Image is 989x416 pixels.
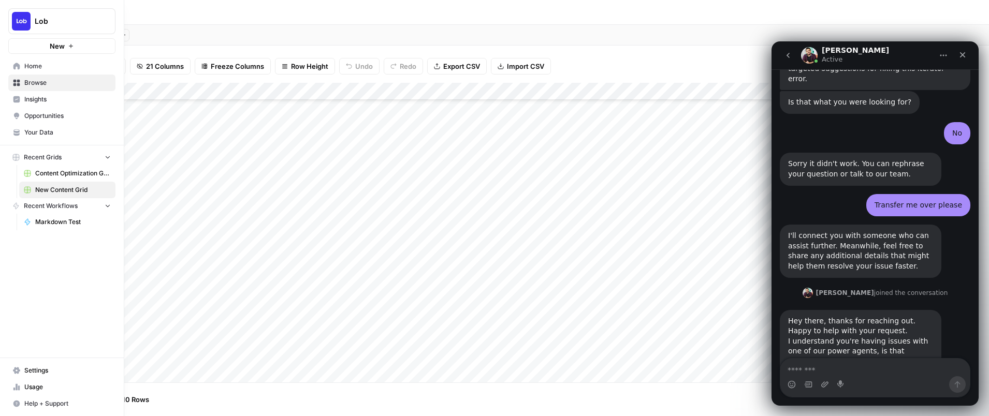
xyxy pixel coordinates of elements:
[24,111,111,121] span: Opportunities
[24,128,111,137] span: Your Data
[19,182,115,198] a: New Content Grid
[491,58,551,75] button: Import CSV
[19,165,115,182] a: Content Optimization Grid
[24,399,111,408] span: Help + Support
[8,91,115,108] a: Insights
[400,61,416,71] span: Redo
[35,16,97,26] span: Lob
[8,379,115,395] a: Usage
[195,58,271,75] button: Freeze Columns
[427,58,487,75] button: Export CSV
[24,153,62,162] span: Recent Grids
[24,382,111,392] span: Usage
[8,8,115,34] button: Workspace: Lob
[12,12,31,31] img: Lob Logo
[8,395,115,412] button: Help + Support
[8,108,115,124] a: Opportunities
[384,58,423,75] button: Redo
[24,201,78,211] span: Recent Workflows
[355,61,373,71] span: Undo
[35,169,111,178] span: Content Optimization Grid
[211,61,264,71] span: Freeze Columns
[146,61,184,71] span: 21 Columns
[24,62,111,71] span: Home
[19,214,115,230] a: Markdown Test
[8,58,115,75] a: Home
[24,78,111,87] span: Browse
[8,150,115,165] button: Recent Grids
[339,58,380,75] button: Undo
[24,366,111,375] span: Settings
[8,38,115,54] button: New
[8,75,115,91] a: Browse
[130,58,191,75] button: 21 Columns
[35,217,111,227] span: Markdown Test
[443,61,480,71] span: Export CSV
[24,95,111,104] span: Insights
[8,362,115,379] a: Settings
[108,394,149,405] span: Add 10 Rows
[35,185,111,195] span: New Content Grid
[291,61,328,71] span: Row Height
[772,41,979,406] iframe: Intercom live chat
[8,198,115,214] button: Recent Workflows
[50,41,65,51] span: New
[8,124,115,141] a: Your Data
[507,61,544,71] span: Import CSV
[275,58,335,75] button: Row Height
